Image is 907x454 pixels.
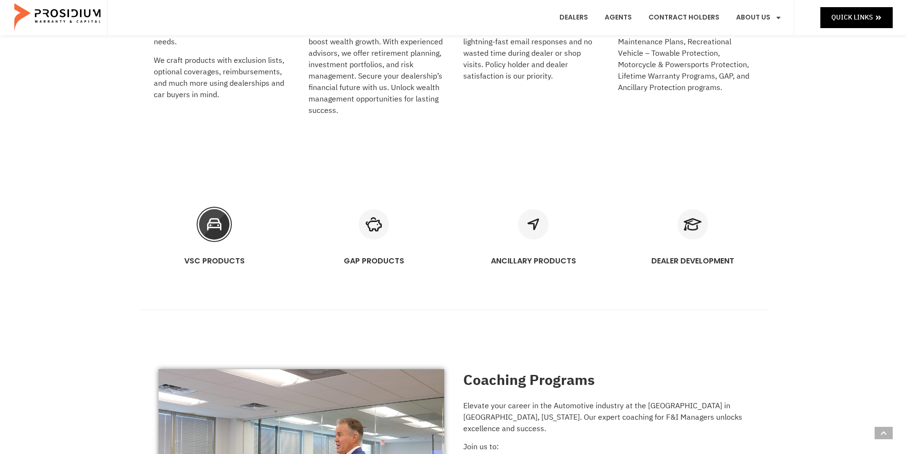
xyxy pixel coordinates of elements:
[154,55,289,101] p: We craft products with exclusion lists, optional coverages, reimbursements, and much more using d...
[463,369,749,391] h2: Coaching Programs
[359,209,389,240] a: GAP PRODUCTS
[820,7,893,28] a: Quick Links
[199,209,229,240] a: VSC PRODUCTS
[491,255,576,266] a: ANCILLARY PRODUCTS
[344,255,404,266] a: GAP PRODUCTS
[518,209,548,240] a: ANCILLARY PRODUCTS
[184,255,245,266] a: VSC PRODUCTS
[831,11,873,23] span: Quick Links
[651,255,734,266] a: DEALER DEVELOPMENT
[463,441,749,453] p: Join us to:
[678,209,708,240] a: DEALER DEVELOPMENT
[463,400,749,434] p: Elevate your career in the Automotive industry at the [GEOGRAPHIC_DATA] in [GEOGRAPHIC_DATA], [US...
